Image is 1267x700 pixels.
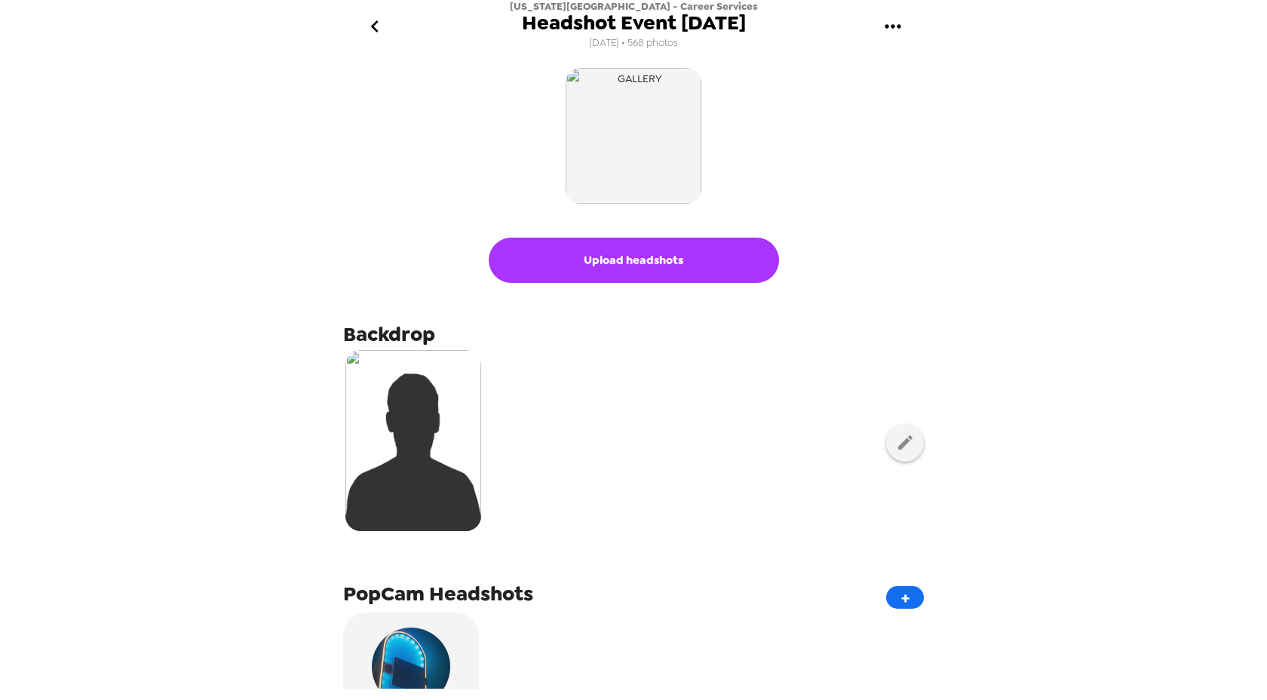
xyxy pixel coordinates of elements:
img: gallery [566,68,701,204]
button: + [886,586,924,609]
span: PopCam Headshots [343,580,533,607]
button: go back [350,2,399,51]
button: Upload headshots [489,238,779,283]
span: Headshot Event [DATE] [522,13,746,33]
span: Backdrop [343,321,435,348]
button: gallery menu [868,2,917,51]
img: silhouette [345,350,481,531]
span: [DATE] • 568 photos [589,33,678,54]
